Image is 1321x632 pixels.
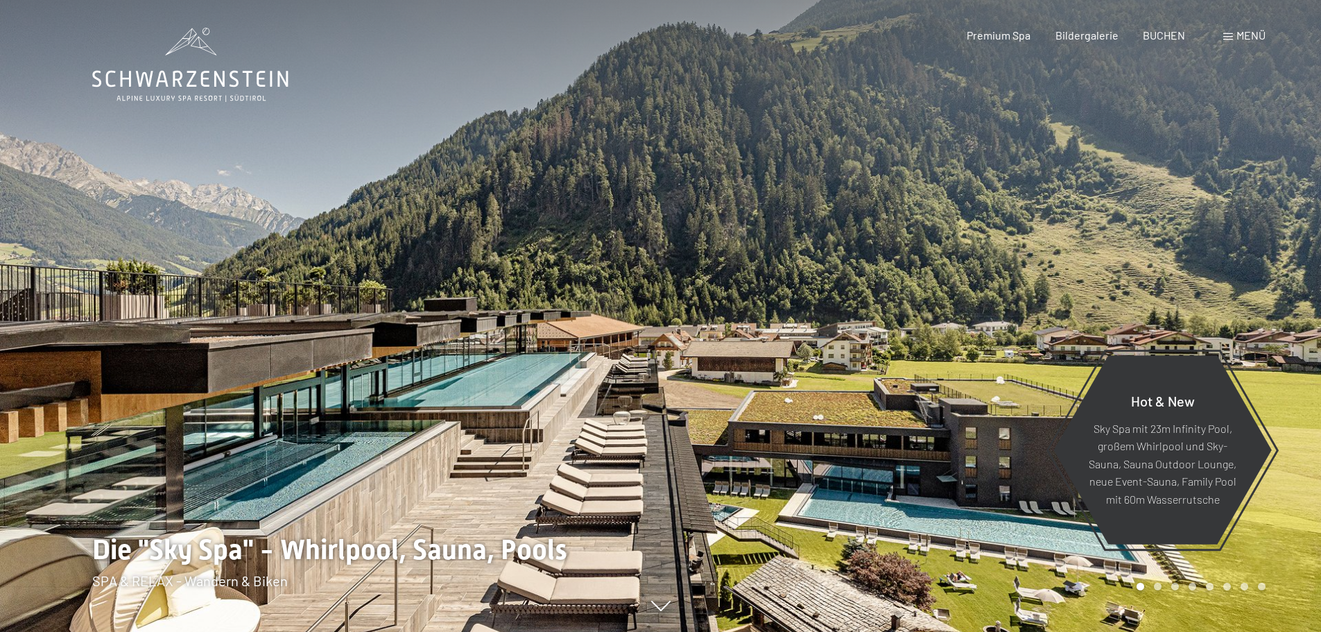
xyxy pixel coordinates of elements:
div: Carousel Page 3 [1171,583,1179,590]
div: Carousel Page 7 [1241,583,1248,590]
a: Bildergalerie [1055,28,1119,42]
p: Sky Spa mit 23m Infinity Pool, großem Whirlpool und Sky-Sauna, Sauna Outdoor Lounge, neue Event-S... [1087,419,1238,508]
span: Hot & New [1131,392,1195,409]
a: Hot & New Sky Spa mit 23m Infinity Pool, großem Whirlpool und Sky-Sauna, Sauna Outdoor Lounge, ne... [1053,355,1272,545]
span: Menü [1236,28,1266,42]
div: Carousel Page 2 [1154,583,1162,590]
div: Carousel Page 8 [1258,583,1266,590]
div: Carousel Page 5 [1206,583,1214,590]
div: Carousel Page 4 [1189,583,1196,590]
div: Carousel Page 1 (Current Slide) [1137,583,1144,590]
a: BUCHEN [1143,28,1185,42]
div: Carousel Pagination [1132,583,1266,590]
a: Premium Spa [967,28,1030,42]
div: Carousel Page 6 [1223,583,1231,590]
